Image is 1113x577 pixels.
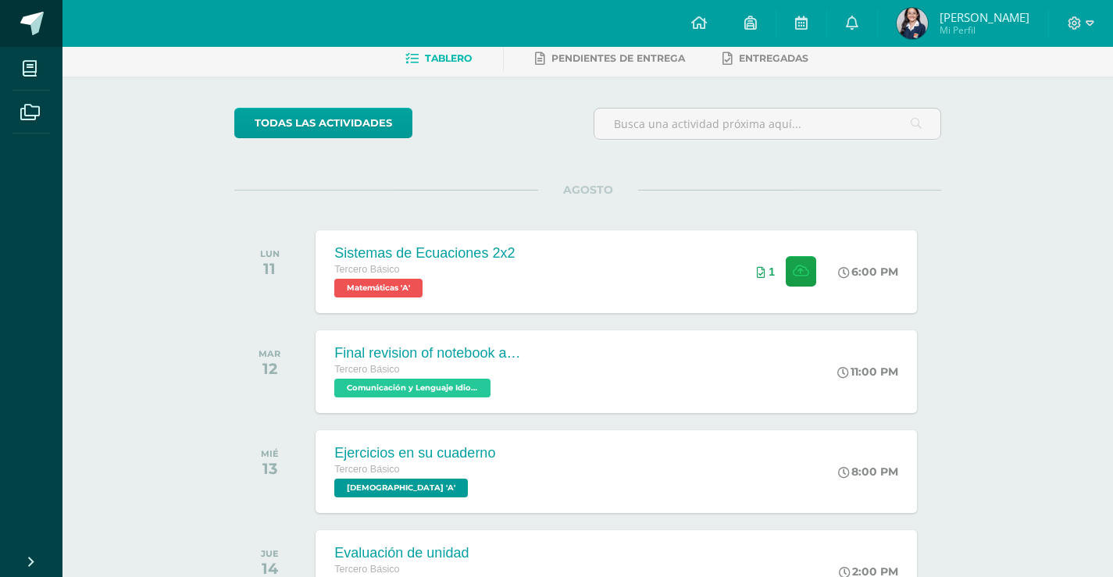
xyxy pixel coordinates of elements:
[234,108,412,138] a: todas las Actividades
[757,265,775,278] div: Archivos entregados
[940,9,1029,25] span: [PERSON_NAME]
[260,259,280,278] div: 11
[739,52,808,64] span: Entregadas
[425,52,472,64] span: Tablero
[334,445,495,461] div: Ejercicios en su cuaderno
[334,479,468,497] span: Evangelización 'A'
[334,564,399,575] span: Tercero Básico
[838,465,898,479] div: 8:00 PM
[261,448,279,459] div: MIÉ
[940,23,1029,37] span: Mi Perfil
[334,279,423,297] span: Matemáticas 'A'
[722,46,808,71] a: Entregadas
[897,8,928,39] img: 247608930fe9e8d457b9cdbfcb073c93.png
[259,359,280,378] div: 12
[334,264,399,275] span: Tercero Básico
[594,109,940,139] input: Busca una actividad próxima aquí...
[535,46,685,71] a: Pendientes de entrega
[334,345,522,362] div: Final revision of notebook and book
[838,265,898,279] div: 6:00 PM
[261,459,279,478] div: 13
[334,545,494,561] div: Evaluación de unidad
[551,52,685,64] span: Pendientes de entrega
[405,46,472,71] a: Tablero
[769,265,775,278] span: 1
[334,379,491,397] span: Comunicación y Lenguaje Idioma Extranjero Inglés 'A'
[538,183,638,197] span: AGOSTO
[261,548,279,559] div: JUE
[334,364,399,375] span: Tercero Básico
[334,245,515,262] div: Sistemas de Ecuaciones 2x2
[334,464,399,475] span: Tercero Básico
[259,348,280,359] div: MAR
[260,248,280,259] div: LUN
[837,365,898,379] div: 11:00 PM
